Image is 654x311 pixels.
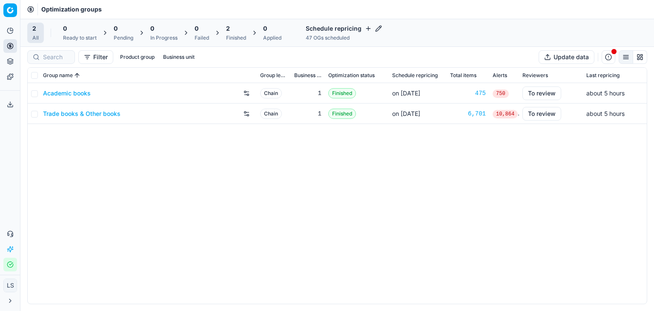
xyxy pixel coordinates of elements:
[328,72,375,79] span: Optimization status
[114,24,118,33] span: 0
[260,109,282,119] span: Chain
[522,86,561,100] button: To review
[260,72,287,79] span: Group level
[294,72,321,79] span: Business unit
[306,24,382,33] h4: Schedule repricing
[43,53,69,61] input: Search
[78,50,113,64] button: Filter
[32,35,39,41] div: All
[195,35,209,41] div: Failed
[226,35,246,41] div: Finished
[586,110,625,117] span: about 5 hours
[450,109,486,118] a: 6,701
[493,89,509,98] span: 750
[522,72,548,79] span: Reviewers
[586,89,625,97] span: about 5 hours
[539,50,594,64] button: Update data
[226,24,230,33] span: 2
[63,24,67,33] span: 0
[260,88,282,98] span: Chain
[306,35,382,41] div: 47 OGs scheduled
[586,72,620,79] span: Last repricing
[493,110,518,118] span: 10,864
[392,110,420,117] span: on [DATE]
[160,52,198,62] button: Business unit
[263,24,267,33] span: 0
[263,35,281,41] div: Applied
[43,109,120,118] a: Trade books & Other books
[195,24,198,33] span: 0
[150,24,154,33] span: 0
[41,5,102,14] nav: breadcrumb
[63,35,97,41] div: Ready to start
[328,88,356,98] span: Finished
[450,72,476,79] span: Total items
[328,109,356,119] span: Finished
[392,72,438,79] span: Schedule repricing
[522,107,561,121] button: To review
[73,71,81,80] button: Sorted by Group name ascending
[294,109,321,118] div: 1
[392,89,420,97] span: on [DATE]
[43,72,73,79] span: Group name
[150,35,178,41] div: In Progress
[41,5,102,14] span: Optimization groups
[32,24,36,33] span: 2
[4,279,17,292] span: LS
[493,72,507,79] span: Alerts
[43,89,91,98] a: Academic books
[3,279,17,292] button: LS
[294,89,321,98] div: 1
[114,35,133,41] div: Pending
[450,89,486,98] a: 475
[117,52,158,62] button: Product group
